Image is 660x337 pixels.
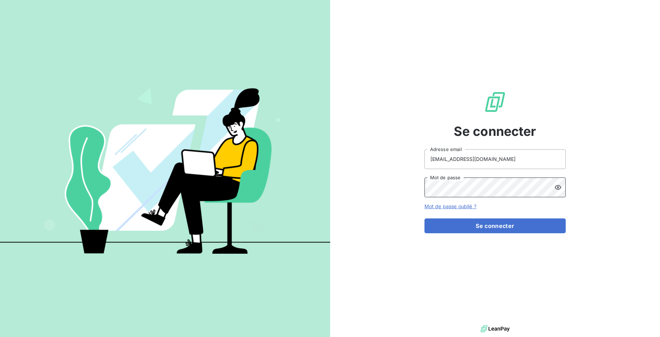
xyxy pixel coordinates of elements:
img: logo [481,324,510,334]
button: Se connecter [424,218,566,233]
span: Se connecter [454,122,536,141]
a: Mot de passe oublié ? [424,203,476,209]
img: Logo LeanPay [484,91,506,113]
input: placeholder [424,149,566,169]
